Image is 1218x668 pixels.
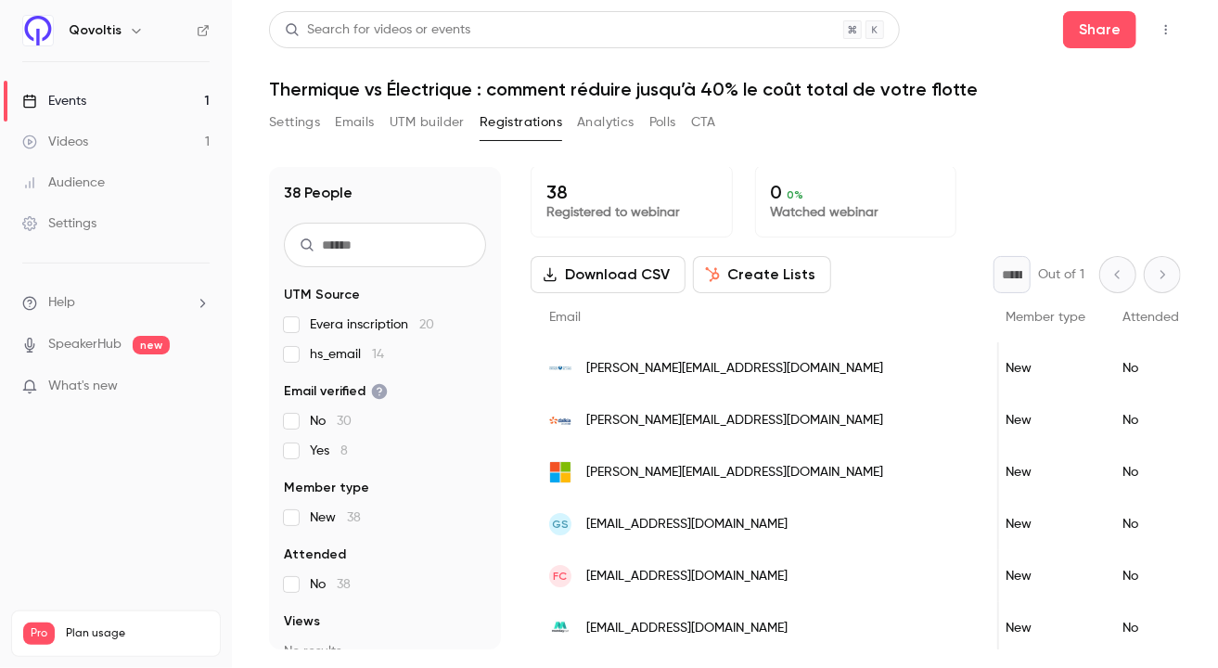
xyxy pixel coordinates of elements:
span: 30 [337,415,352,428]
p: No results [284,642,486,661]
span: [EMAIL_ADDRESS][DOMAIN_NAME] [586,515,788,534]
span: Views [284,612,320,631]
button: Polls [649,108,676,137]
span: 38 [337,578,351,591]
p: 0 [771,181,942,203]
span: Member type [1006,311,1085,324]
div: New [987,342,1104,394]
span: Evera inscription [310,315,434,334]
span: 0 % [788,188,804,201]
div: New [987,498,1104,550]
div: No [1104,394,1198,446]
span: Member type [284,479,369,497]
span: 38 [347,511,361,524]
div: New [987,446,1104,498]
button: Settings [269,108,320,137]
span: [PERSON_NAME][EMAIL_ADDRESS][DOMAIN_NAME] [586,411,883,430]
div: No [1104,550,1198,602]
div: New [987,602,1104,654]
div: No [1104,602,1198,654]
span: Email verified [284,382,388,401]
span: 14 [372,348,384,361]
p: Watched webinar [771,203,942,222]
div: No [1104,342,1198,394]
div: Audience [22,173,105,192]
p: Registered to webinar [546,203,717,222]
p: 38 [546,181,717,203]
img: dalkia.fr [549,409,571,431]
span: 20 [419,318,434,331]
button: Create Lists [693,256,831,293]
span: new [133,336,170,354]
span: hs_email [310,345,384,364]
button: Download CSV [531,256,686,293]
span: Attended [1122,311,1179,324]
span: Email [549,311,581,324]
li: help-dropdown-opener [22,293,210,313]
div: New [987,550,1104,602]
a: SpeakerHub [48,335,122,354]
button: UTM builder [390,108,465,137]
span: Help [48,293,75,313]
div: No [1104,446,1198,498]
h6: Qovoltis [69,21,122,40]
span: No [310,575,351,594]
p: Out of 1 [1038,265,1084,284]
img: Qovoltis [23,16,53,45]
button: Share [1063,11,1136,48]
div: Search for videos or events [285,20,470,40]
span: UTM Source [284,286,360,304]
span: [EMAIL_ADDRESS][DOMAIN_NAME] [586,567,788,586]
img: outlook.com [549,461,571,483]
span: 8 [340,444,348,457]
button: Registrations [480,108,562,137]
h1: Thermique vs Électrique : comment réduire jusqu’à 40% le coût total de votre flotte [269,78,1181,100]
span: [EMAIL_ADDRESS][DOMAIN_NAME] [586,619,788,638]
img: aphp.fr [549,357,571,379]
div: Videos [22,133,88,151]
div: Settings [22,214,96,233]
span: Pro [23,623,55,645]
span: [PERSON_NAME][EMAIL_ADDRESS][DOMAIN_NAME] [586,463,883,482]
h1: 38 People [284,182,353,204]
span: Plan usage [66,626,209,641]
span: Yes [310,442,348,460]
span: FC [554,568,568,584]
span: [PERSON_NAME][EMAIL_ADDRESS][DOMAIN_NAME] [586,359,883,379]
button: Analytics [577,108,635,137]
button: Emails [335,108,374,137]
img: mondaycar.com [549,617,571,639]
span: What's new [48,377,118,396]
span: Attended [284,546,346,564]
span: No [310,412,352,430]
span: New [310,508,361,527]
div: New [987,394,1104,446]
div: Events [22,92,86,110]
span: GS [552,516,569,533]
button: CTA [691,108,716,137]
div: No [1104,498,1198,550]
